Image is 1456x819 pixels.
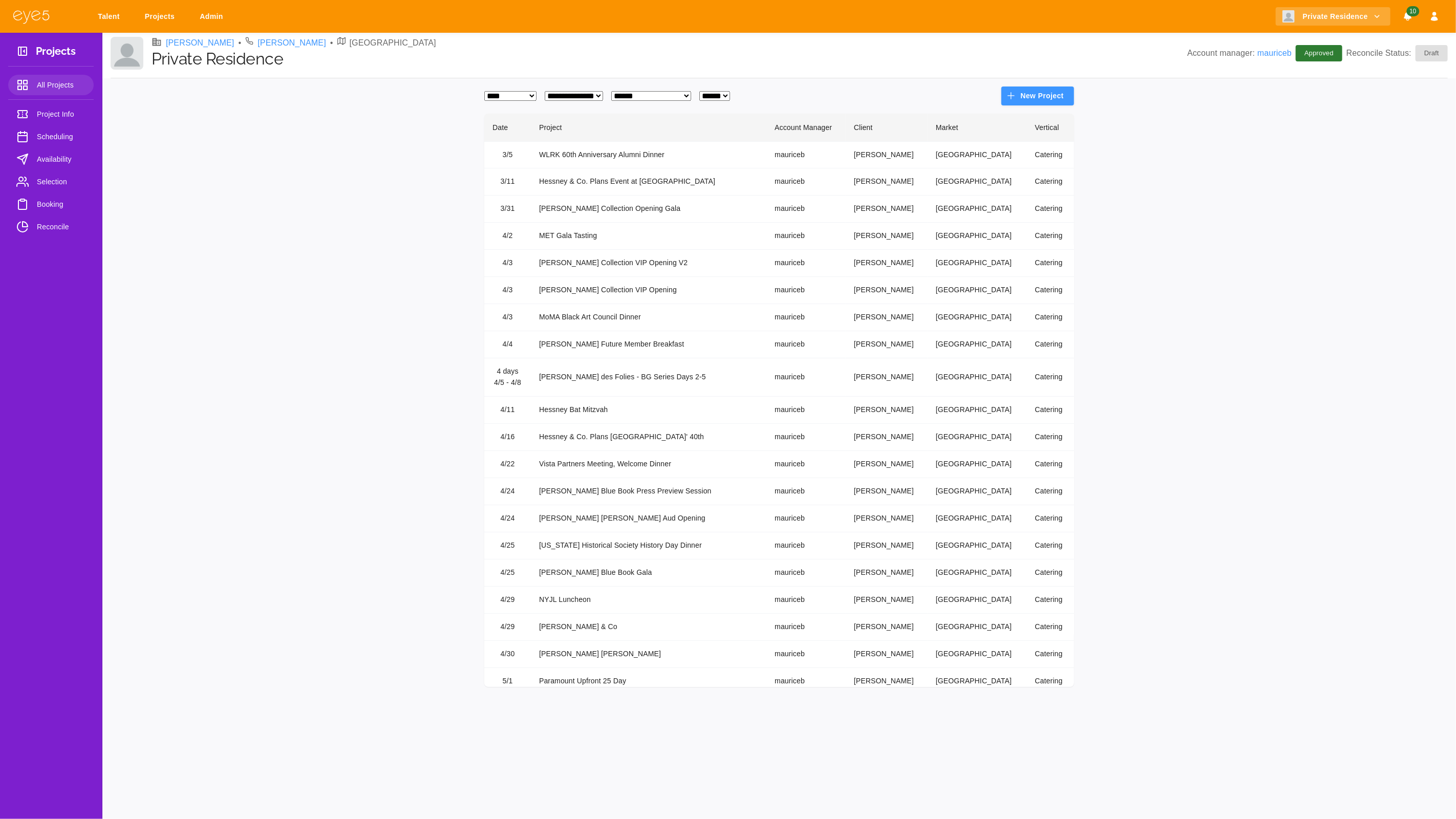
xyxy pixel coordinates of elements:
td: Catering [1026,397,1074,424]
td: mauriceb [766,223,846,250]
img: eye5 [12,9,50,24]
td: [GEOGRAPHIC_DATA] [928,559,1027,587]
a: mauriceb [1257,49,1292,57]
td: mauriceb [766,277,846,304]
td: mauriceb [766,532,846,559]
span: Selection [37,176,85,188]
td: [PERSON_NAME] [846,397,928,424]
a: Scheduling [8,126,94,147]
td: Catering [1026,141,1074,168]
th: Market [928,114,1027,142]
div: 4/29 [493,621,523,633]
td: Catering [1026,304,1074,331]
td: Catering [1026,223,1074,250]
td: [PERSON_NAME] [PERSON_NAME] Aud Opening [531,505,766,532]
td: Paramount Upfront 25 Day [531,667,766,695]
td: [PERSON_NAME] [846,331,928,358]
td: [GEOGRAPHIC_DATA] [928,586,1027,613]
img: Client logo [111,37,143,70]
td: [PERSON_NAME] Blue Book Press Preview Session [531,478,766,505]
th: Date [484,114,531,142]
td: mauriceb [766,397,846,424]
td: Catering [1026,358,1074,397]
td: [GEOGRAPHIC_DATA] [928,223,1027,250]
a: Reconcile [8,217,94,237]
td: [GEOGRAPHIC_DATA] [928,505,1027,532]
td: Vista Partners Meeting, Welcome Dinner [531,451,766,478]
td: mauriceb [766,141,846,168]
td: Catering [1026,532,1074,559]
td: [PERSON_NAME] [846,141,928,168]
td: [PERSON_NAME] [846,586,928,613]
td: [PERSON_NAME] Future Member Breakfast [531,331,766,358]
td: [GEOGRAPHIC_DATA] [928,304,1027,331]
td: [GEOGRAPHIC_DATA] [928,613,1027,640]
span: All Projects [37,79,85,91]
td: [GEOGRAPHIC_DATA] [928,397,1027,424]
span: Project Info [37,108,85,120]
div: 4/24 [493,513,523,524]
td: [GEOGRAPHIC_DATA] [928,424,1027,451]
td: mauriceb [766,358,846,397]
td: [PERSON_NAME] [846,667,928,695]
span: Booking [37,198,85,210]
div: 4/5 - 4/8 [493,377,523,389]
td: mauriceb [766,304,846,331]
td: [PERSON_NAME] [846,196,928,223]
h1: Private Residence [152,49,1187,69]
div: 3/31 [493,203,523,214]
div: 4/16 [493,432,523,443]
a: All Projects [8,75,94,95]
td: Hessney & Co. Plans Event at [GEOGRAPHIC_DATA] [531,168,766,196]
th: Vertical [1026,114,1074,142]
td: [PERSON_NAME] [846,424,928,451]
td: Catering [1026,640,1074,667]
td: [GEOGRAPHIC_DATA] [928,478,1027,505]
td: Catering [1026,478,1074,505]
a: Talent [91,7,130,26]
td: [PERSON_NAME] [846,304,928,331]
span: 10 [1406,6,1419,16]
span: Reconcile [37,221,85,233]
td: Catering [1026,505,1074,532]
td: [PERSON_NAME] [846,640,928,667]
td: WLRK 60th Anniversary Alumni Dinner [531,141,766,168]
td: mauriceb [766,505,846,532]
td: [GEOGRAPHIC_DATA] [928,451,1027,478]
td: [US_STATE] Historical Society History Day Dinner [531,532,766,559]
li: • [239,37,242,49]
td: [GEOGRAPHIC_DATA] [928,532,1027,559]
td: [PERSON_NAME] [846,505,928,532]
td: Catering [1026,277,1074,304]
td: Catering [1026,613,1074,640]
td: Catering [1026,667,1074,695]
button: Notifications [1399,7,1417,26]
td: mauriceb [766,331,846,358]
td: [PERSON_NAME] Collection VIP Opening [531,277,766,304]
div: 4/3 [493,257,523,269]
td: mauriceb [766,451,846,478]
h3: Projects [36,45,76,61]
td: MoMA Black Art Council Dinner [531,304,766,331]
td: Catering [1026,250,1074,277]
div: 5/1 [493,676,523,687]
td: mauriceb [766,667,846,695]
div: 4/11 [493,404,523,416]
td: [PERSON_NAME] des Folies - BG Series Days 2-5 [531,358,766,397]
td: [GEOGRAPHIC_DATA] [928,141,1027,168]
td: [PERSON_NAME] & Co [531,613,766,640]
div: 4/25 [493,540,523,551]
td: [GEOGRAPHIC_DATA] [928,358,1027,397]
td: MET Gala Tasting [531,223,766,250]
td: NYJL Luncheon [531,586,766,613]
td: [GEOGRAPHIC_DATA] [928,196,1027,223]
td: [PERSON_NAME] [846,532,928,559]
td: Hessney Bat Mitzvah [531,397,766,424]
td: [GEOGRAPHIC_DATA] [928,277,1027,304]
span: Approved [1298,48,1340,58]
td: [PERSON_NAME] [846,168,928,196]
td: [GEOGRAPHIC_DATA] [928,168,1027,196]
td: [PERSON_NAME] [846,277,928,304]
a: Admin [193,7,233,26]
p: [GEOGRAPHIC_DATA] [350,37,436,49]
